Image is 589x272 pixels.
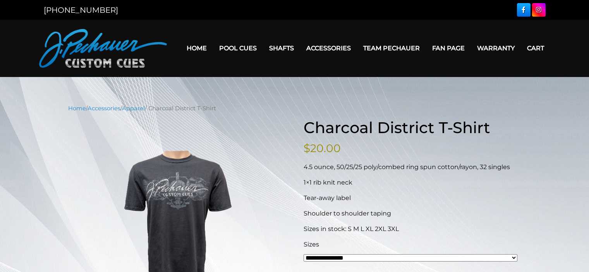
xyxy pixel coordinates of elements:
[44,5,118,15] a: [PHONE_NUMBER]
[304,224,521,234] p: Sizes in stock: S M L XL 2XL 3XL
[304,241,319,248] span: Sizes
[39,29,167,68] img: Pechauer Custom Cues
[357,38,426,58] a: Team Pechauer
[304,142,310,155] span: $
[122,105,145,112] a: Apparel
[304,193,521,203] p: Tear-away label
[68,105,86,112] a: Home
[300,38,357,58] a: Accessories
[304,178,521,187] p: 1×1 rib knit neck
[471,38,521,58] a: Warranty
[426,38,471,58] a: Fan Page
[304,163,521,172] p: 4.5 ounce, 50/25/25 poly/combed ring spun cotton/rayon, 32 singles
[304,142,341,155] bdi: 20.00
[304,118,521,137] h1: Charcoal District T-Shirt
[68,104,521,113] nav: Breadcrumb
[213,38,263,58] a: Pool Cues
[304,209,521,218] p: Shoulder to shoulder taping
[521,38,550,58] a: Cart
[263,38,300,58] a: Shafts
[180,38,213,58] a: Home
[88,105,120,112] a: Accessories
